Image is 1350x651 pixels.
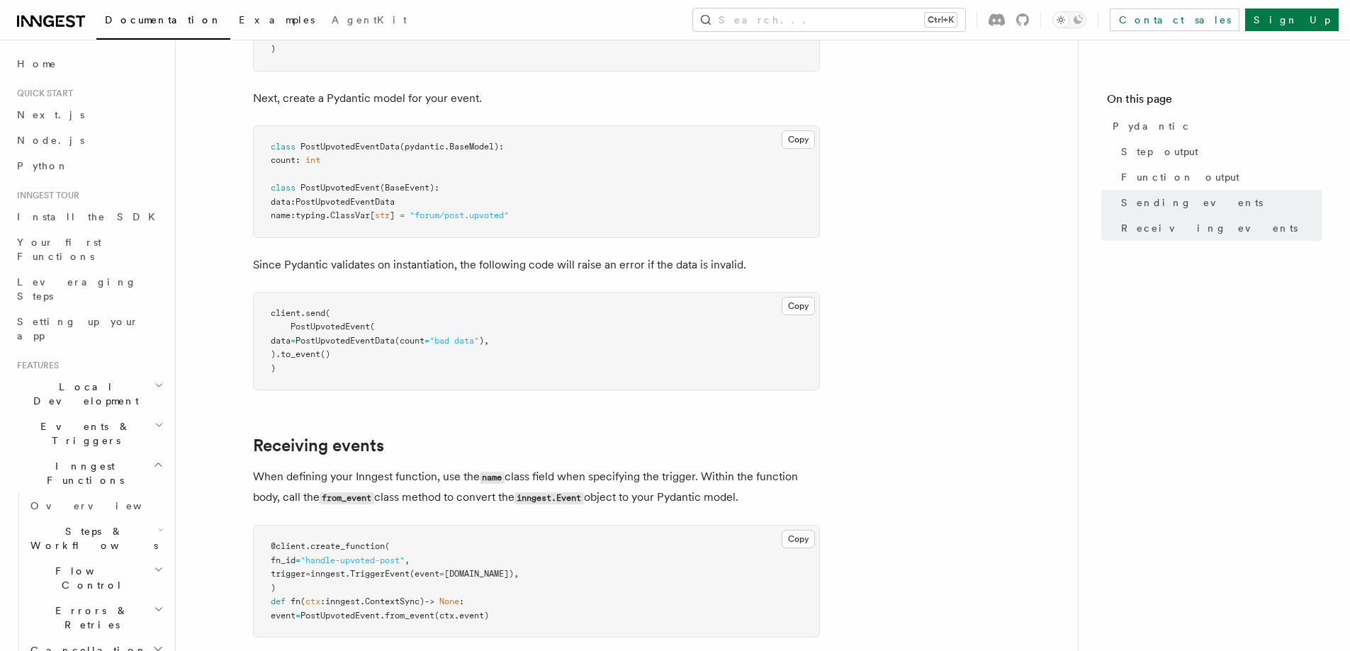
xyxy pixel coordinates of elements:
span: Errors & Retries [25,604,154,632]
span: ) [271,44,276,54]
span: send [305,308,325,318]
span: BaseModel [449,142,494,152]
span: PostUpvotedEventData [296,197,395,207]
a: Contact sales [1110,9,1239,31]
button: Copy [782,530,815,548]
code: from_event [320,492,374,504]
span: create_function [310,541,385,551]
span: Examples [239,14,315,26]
span: : [296,155,300,165]
span: Setting up your app [17,316,139,341]
span: : [291,210,296,220]
span: AgentKit [332,14,407,26]
span: Events & Triggers [11,419,154,448]
span: "forum/post.upvoted" [410,210,509,220]
a: Python [11,153,167,179]
span: Python [17,160,69,171]
span: ): [429,183,439,193]
span: fn [291,596,300,606]
span: [ [370,210,375,220]
span: . [444,142,449,152]
button: Local Development [11,374,167,414]
span: ContextSync) [365,596,424,606]
span: Flow Control [25,564,154,592]
span: ] [390,210,395,220]
span: () [320,349,330,359]
span: Next.js [17,109,84,120]
p: When defining your Inngest function, use the class field when specifying the trigger. Within the ... [253,467,820,508]
span: . [305,541,310,551]
span: Step output [1121,145,1198,159]
span: ClassVar [330,210,370,220]
span: data [271,336,291,346]
button: Errors & Retries [25,598,167,638]
span: (event [410,569,439,579]
a: Function output [1115,164,1322,190]
span: pydantic [405,142,444,152]
span: Sending events [1121,196,1263,210]
a: Step output [1115,139,1322,164]
span: . [300,308,305,318]
span: name [271,210,291,220]
span: = [305,569,310,579]
a: Receiving events [1115,215,1322,241]
span: inngest. [310,569,350,579]
span: Pydantic [1113,119,1191,133]
span: -> [424,596,434,606]
button: Copy [782,130,815,149]
span: to_event [281,349,320,359]
span: data [271,197,291,207]
span: ( [300,596,305,606]
span: Receiving events [1121,221,1298,235]
span: None [439,596,459,606]
span: ( [385,541,390,551]
span: Install the SDK [17,211,164,222]
span: Node.js [17,135,84,146]
span: ) [271,363,276,373]
span: Features [11,360,59,371]
span: Function output [1121,170,1239,184]
a: Overview [25,493,167,519]
span: event [271,611,296,621]
span: Local Development [11,380,154,408]
a: Documentation [96,4,230,40]
span: client [271,308,300,318]
span: class [271,183,296,193]
button: Events & Triggers [11,414,167,453]
span: ( [400,142,405,152]
span: = [400,210,405,220]
span: (ctx.event) [434,611,489,621]
span: (count [395,336,424,346]
span: inngest [325,596,360,606]
span: PostUpvotedEventData [296,336,395,346]
a: Your first Functions [11,230,167,269]
a: Install the SDK [11,204,167,230]
span: Your first Functions [17,237,101,262]
a: Next.js [11,102,167,128]
span: ): [494,142,504,152]
span: typing [296,210,325,220]
span: = [439,569,444,579]
code: inngest.Event [514,492,584,504]
p: Next, create a Pydantic model for your event. [253,89,820,108]
span: ( [325,308,330,318]
a: Home [11,51,167,77]
span: TriggerEvent [350,569,410,579]
span: = [296,611,300,621]
button: Inngest Functions [11,453,167,493]
kbd: Ctrl+K [925,13,957,27]
span: Overview [30,500,176,511]
span: [DOMAIN_NAME]), [444,569,519,579]
span: = [291,336,296,346]
span: . [380,611,385,621]
p: Since Pydantic validates on instantiation, the following code will raise an error if the data is ... [253,255,820,275]
button: Copy [782,297,815,315]
span: Documentation [105,14,222,26]
code: name [480,472,505,484]
span: from_event [385,611,434,621]
span: ), [479,336,489,346]
a: Sending events [1115,190,1322,215]
span: ) [271,583,276,593]
span: : [320,596,325,606]
span: count [271,155,296,165]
